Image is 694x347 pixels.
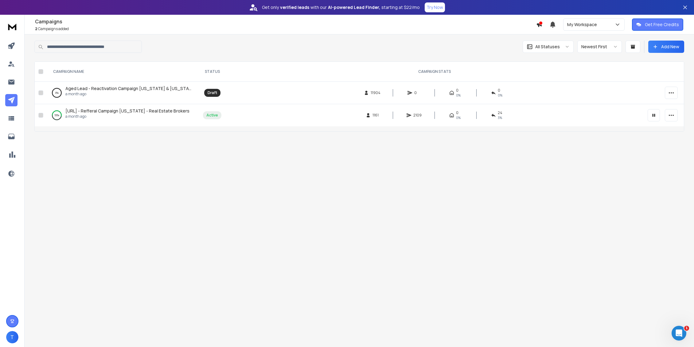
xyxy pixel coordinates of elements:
[35,26,536,31] p: Campaigns added
[372,113,379,118] span: 1161
[413,113,422,118] span: 2109
[199,62,225,82] th: STATUS
[672,326,686,341] iframe: Intercom live chat
[632,18,683,31] button: Get Free Credits
[498,110,502,115] span: 24
[684,326,689,331] span: 1
[645,22,679,28] p: Get Free Credits
[65,85,196,91] span: Aged Lead - Reactivation Campaign [US_STATE] & [US_STATE]
[65,92,193,97] p: a month ago
[65,108,189,114] a: [URL] - Refferal Campaign [US_STATE] - Real Estate Brokers
[54,112,59,118] p: 53 %
[456,88,458,93] span: 0
[206,113,218,118] div: Active
[427,4,443,10] p: Try Now
[6,331,18,343] button: T
[46,82,199,104] td: 0%Aged Lead - Reactivation Campaign [US_STATE] & [US_STATE]a month ago
[65,114,189,119] p: a month ago
[328,4,380,10] strong: AI-powered Lead Finder,
[65,85,193,92] a: Aged Lead - Reactivation Campaign [US_STATE] & [US_STATE]
[425,2,445,12] button: Try Now
[577,41,622,53] button: Newest First
[46,62,199,82] th: CAMPAIGN NAME
[35,26,37,31] span: 2
[498,115,502,120] span: 3 %
[648,41,684,53] button: Add New
[262,4,420,10] p: Get only with our starting at $22/mo
[225,62,644,82] th: CAMPAIGN STATS
[280,4,309,10] strong: verified leads
[414,90,420,95] span: 0
[456,115,461,120] span: 0%
[456,110,458,115] span: 0
[208,90,217,95] div: Draft
[456,93,461,98] span: 0%
[498,88,500,93] span: 0
[535,44,560,50] p: All Statuses
[46,104,199,127] td: 53%[URL] - Refferal Campaign [US_STATE] - Real Estate Brokersa month ago
[567,22,599,28] p: My Workspace
[35,18,536,25] h1: Campaigns
[498,93,502,98] span: 0%
[55,90,59,96] p: 0 %
[6,21,18,32] img: logo
[371,90,380,95] span: 11904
